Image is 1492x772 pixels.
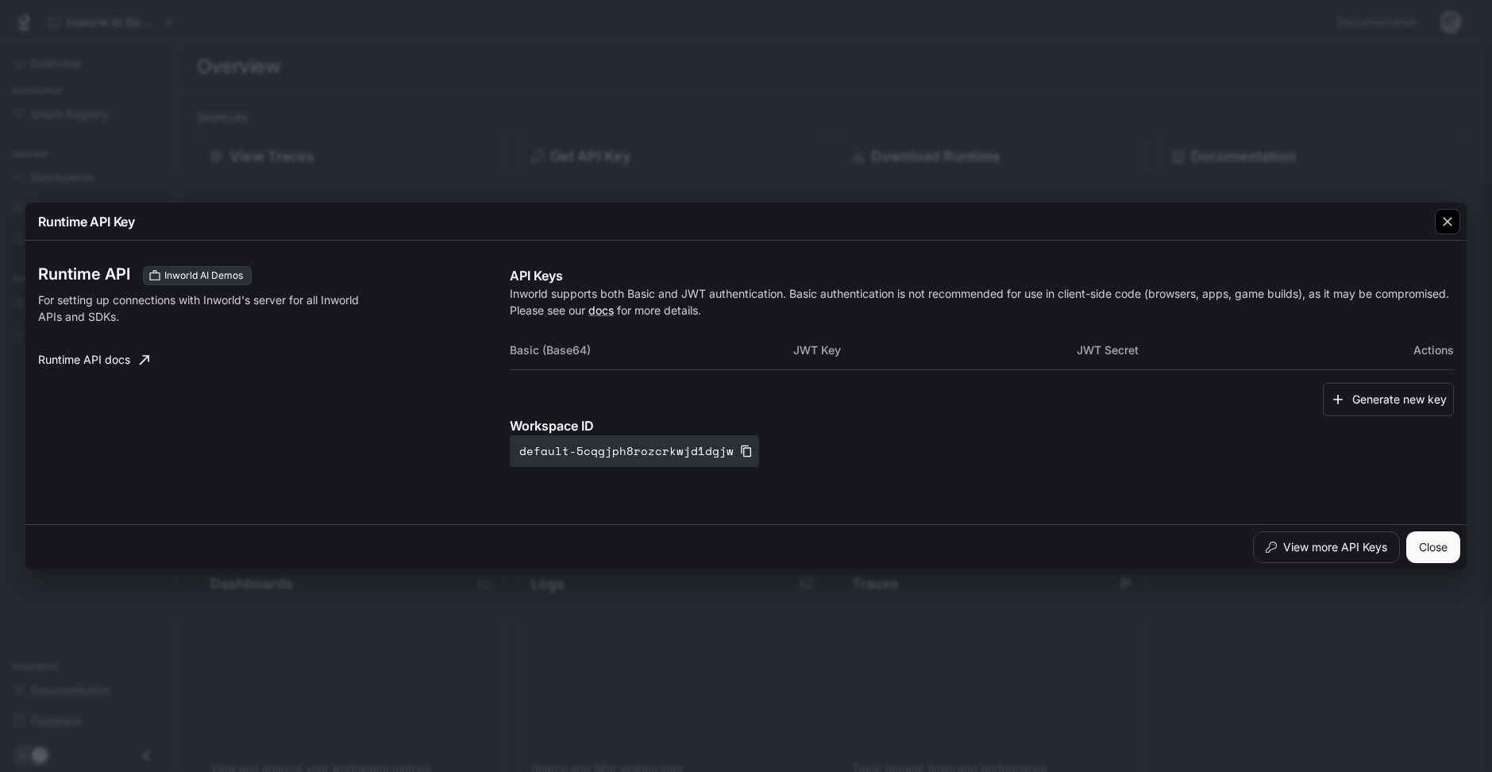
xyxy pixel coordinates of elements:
[38,266,130,282] h3: Runtime API
[143,266,252,285] div: These keys will apply to your current workspace only
[510,285,1454,318] p: Inworld supports both Basic and JWT authentication. Basic authentication is not recommended for u...
[1406,531,1460,563] button: Close
[588,303,614,317] a: docs
[38,212,135,231] p: Runtime API Key
[1323,383,1454,417] button: Generate new key
[510,416,1454,435] p: Workspace ID
[510,435,759,467] button: default-5cqgjph8rozcrkwjd1dgjw
[158,268,249,283] span: Inworld AI Demos
[32,344,156,376] a: Runtime API docs
[1359,331,1454,369] th: Actions
[793,331,1077,369] th: JWT Key
[510,266,1454,285] p: API Keys
[1077,331,1360,369] th: JWT Secret
[510,331,793,369] th: Basic (Base64)
[38,291,383,325] p: For setting up connections with Inworld's server for all Inworld APIs and SDKs.
[1253,531,1400,563] button: View more API Keys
